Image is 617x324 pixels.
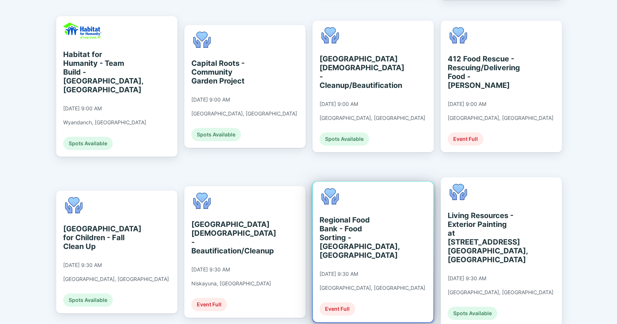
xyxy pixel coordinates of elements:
[320,285,425,291] div: [GEOGRAPHIC_DATA], [GEOGRAPHIC_DATA]
[448,275,486,282] div: [DATE] 9:30 AM
[63,50,130,94] div: Habitat for Humanity - Team Build - [GEOGRAPHIC_DATA], [GEOGRAPHIC_DATA]
[191,96,230,103] div: [DATE] 9:00 AM
[448,289,553,296] div: [GEOGRAPHIC_DATA], [GEOGRAPHIC_DATA]
[320,271,358,277] div: [DATE] 9:30 AM
[191,298,227,311] div: Event Full
[320,101,358,107] div: [DATE] 9:00 AM
[63,224,130,251] div: [GEOGRAPHIC_DATA] for Children - Fall Clean Up
[448,101,486,107] div: [DATE] 9:00 AM
[191,110,297,117] div: [GEOGRAPHIC_DATA], [GEOGRAPHIC_DATA]
[191,266,230,273] div: [DATE] 9:30 AM
[63,137,113,150] div: Spots Available
[448,307,497,320] div: Spots Available
[191,59,259,85] div: Capital Roots - Community Garden Project
[63,293,113,307] div: Spots Available
[320,115,425,121] div: [GEOGRAPHIC_DATA], [GEOGRAPHIC_DATA]
[448,211,515,264] div: Living Resources - Exterior Painting at [STREET_ADDRESS] [GEOGRAPHIC_DATA], [GEOGRAPHIC_DATA]
[320,302,355,316] div: Event Full
[191,220,259,255] div: [GEOGRAPHIC_DATA][DEMOGRAPHIC_DATA] - Beautification/Cleanup
[320,132,369,146] div: Spots Available
[63,119,146,126] div: Wyandanch, [GEOGRAPHIC_DATA]
[63,262,102,268] div: [DATE] 9:30 AM
[320,216,387,260] div: Regional Food Bank - Food Sorting - [GEOGRAPHIC_DATA], [GEOGRAPHIC_DATA]
[191,280,271,287] div: Niskayuna, [GEOGRAPHIC_DATA]
[320,54,387,90] div: [GEOGRAPHIC_DATA][DEMOGRAPHIC_DATA] - Cleanup/Beautification
[448,115,553,121] div: [GEOGRAPHIC_DATA], [GEOGRAPHIC_DATA]
[448,132,483,146] div: Event Full
[63,105,102,112] div: [DATE] 9:00 AM
[448,54,515,90] div: 412 Food Rescue - Rescuing/Delivering Food - [PERSON_NAME]
[191,128,241,141] div: Spots Available
[63,276,169,282] div: [GEOGRAPHIC_DATA], [GEOGRAPHIC_DATA]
